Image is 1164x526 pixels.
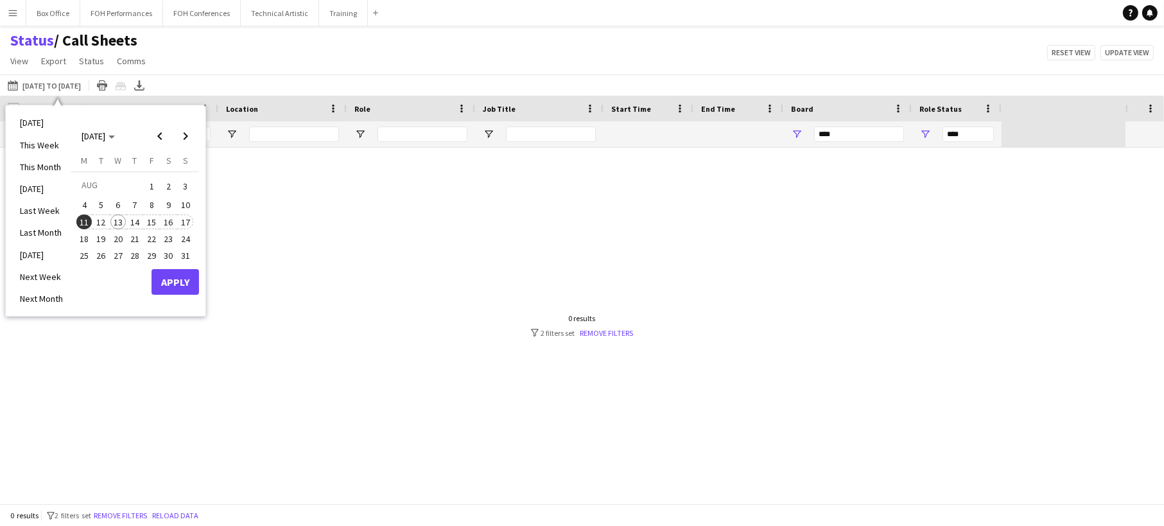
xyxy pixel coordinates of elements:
[92,213,109,230] button: 12-08-2025
[1047,45,1095,60] button: Reset view
[160,177,177,197] button: 02-08-2025
[94,215,109,230] span: 12
[92,197,109,213] button: 05-08-2025
[76,231,92,247] button: 18-08-2025
[580,328,634,338] a: Remove filters
[12,178,71,200] li: [DATE]
[506,127,596,142] input: Job Title Filter Input
[163,1,241,26] button: FOH Conferences
[76,197,92,213] button: 04-08-2025
[150,509,201,523] button: Reload data
[126,197,143,213] button: 07-08-2025
[178,248,193,263] span: 31
[126,231,143,247] button: 21-08-2025
[5,53,33,69] a: View
[1100,45,1154,60] button: Update view
[12,244,71,266] li: [DATE]
[147,123,173,149] button: Previous month
[94,197,109,213] span: 5
[132,78,147,93] app-action-btn: Export XLSX
[143,197,160,213] button: 08-08-2025
[81,155,87,166] span: M
[127,248,143,263] span: 28
[919,128,931,140] button: Open Filter Menu
[144,248,159,263] span: 29
[76,231,92,247] span: 18
[166,155,171,166] span: S
[76,247,92,264] button: 25-08-2025
[177,177,194,197] button: 03-08-2025
[177,231,194,247] button: 24-08-2025
[701,104,735,114] span: End Time
[110,197,126,213] button: 06-08-2025
[183,155,188,166] span: S
[26,1,80,26] button: Box Office
[150,155,154,166] span: F
[161,177,177,195] span: 2
[531,313,634,323] div: 0 results
[12,134,71,156] li: This Week
[91,509,150,523] button: Remove filters
[241,1,319,26] button: Technical Artistic
[127,197,143,213] span: 7
[144,215,159,230] span: 15
[354,104,370,114] span: Role
[160,231,177,247] button: 23-08-2025
[226,128,238,140] button: Open Filter Menu
[152,269,199,295] button: Apply
[354,128,366,140] button: Open Filter Menu
[531,328,634,338] div: 2 filters set
[94,248,109,263] span: 26
[161,231,177,247] span: 23
[378,127,467,142] input: Role Filter Input
[76,215,92,230] span: 11
[114,155,121,166] span: W
[143,177,160,197] button: 01-08-2025
[76,248,92,263] span: 25
[178,177,193,195] span: 3
[12,156,71,178] li: This Month
[76,177,143,197] td: AUG
[92,231,109,247] button: 19-08-2025
[144,231,159,247] span: 22
[82,130,105,142] span: [DATE]
[94,231,109,247] span: 19
[12,112,71,134] li: [DATE]
[104,104,125,114] span: Name
[10,55,28,67] span: View
[161,248,177,263] span: 30
[177,213,194,230] button: 17-08-2025
[80,1,163,26] button: FOH Performances
[55,511,91,520] span: 2 filters set
[143,247,160,264] button: 29-08-2025
[791,128,803,140] button: Open Filter Menu
[76,197,92,213] span: 4
[92,247,109,264] button: 26-08-2025
[249,127,339,142] input: Location Filter Input
[5,78,83,93] button: [DATE] to [DATE]
[177,197,194,213] button: 10-08-2025
[178,215,193,230] span: 17
[483,104,516,114] span: Job Title
[110,197,126,213] span: 6
[12,222,71,243] li: Last Month
[76,213,92,230] button: 11-08-2025
[160,213,177,230] button: 16-08-2025
[110,248,126,263] span: 27
[94,78,110,93] app-action-btn: Print
[12,266,71,288] li: Next Week
[126,213,143,230] button: 14-08-2025
[99,155,103,166] span: T
[178,231,193,247] span: 24
[36,53,71,69] a: Export
[110,247,126,264] button: 27-08-2025
[12,200,71,222] li: Last Week
[127,231,143,247] span: 21
[12,288,71,310] li: Next Month
[10,31,54,50] a: Status
[76,125,120,148] button: Choose month and year
[27,104,45,114] span: Date
[178,197,193,213] span: 10
[74,53,109,69] a: Status
[126,247,143,264] button: 28-08-2025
